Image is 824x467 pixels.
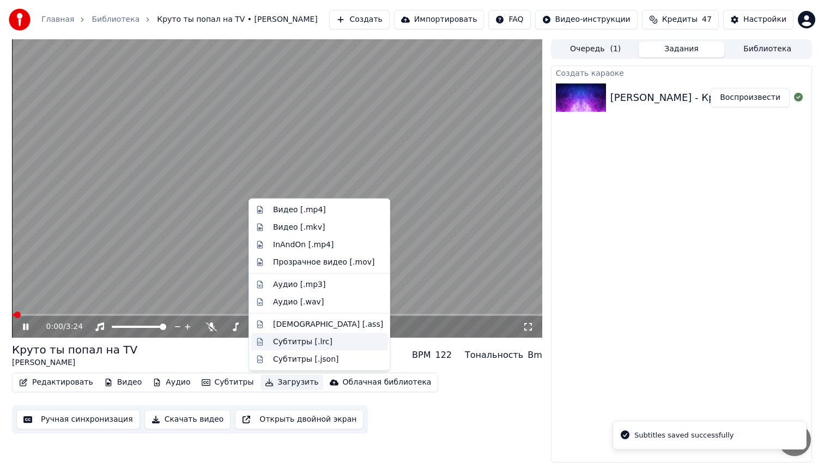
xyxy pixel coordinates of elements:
button: Библиотека [724,41,810,57]
span: Круто ты попал на TV • [PERSON_NAME] [157,14,318,25]
div: [PERSON_NAME] [12,357,137,368]
span: 3:24 [66,321,83,332]
div: Видео [.mp4] [273,205,326,215]
span: ( 1 ) [610,44,621,55]
button: Загрузить [260,375,323,390]
button: Видео-инструкции [535,10,638,29]
div: Круто ты попал на TV [12,342,137,357]
div: Прозрачное видео [.mov] [273,256,374,267]
button: Задания [639,41,725,57]
button: Импортировать [394,10,484,29]
div: Субтитры [.lrc] [273,336,332,347]
div: Настройки [743,14,786,25]
div: [PERSON_NAME] - Круто ты попал на TV [610,90,815,105]
button: Субтитры [197,375,258,390]
nav: breadcrumb [41,14,318,25]
button: Воспроизвести [711,88,790,107]
div: [DEMOGRAPHIC_DATA] [.ass] [273,319,383,330]
a: Библиотека [92,14,140,25]
span: 47 [702,14,712,25]
span: Кредиты [662,14,698,25]
div: Тональность [465,349,523,362]
div: Subtitles saved successfully [634,430,734,441]
div: Bm [528,349,542,362]
button: FAQ [488,10,530,29]
button: Открыть двойной экран [235,410,363,429]
img: youka [9,9,31,31]
button: Создать [329,10,389,29]
div: Субтитры [.json] [273,354,339,364]
div: Облачная библиотека [343,377,432,388]
button: Очередь [553,41,639,57]
button: Скачать видео [144,410,231,429]
div: 122 [435,349,452,362]
div: Аудио [.wav] [273,296,324,307]
a: Главная [41,14,74,25]
button: Настройки [723,10,793,29]
button: Редактировать [15,375,98,390]
button: Аудио [148,375,195,390]
span: 0:00 [46,321,63,332]
div: Видео [.mkv] [273,221,325,232]
button: Кредиты47 [642,10,719,29]
button: Ручная синхронизация [16,410,140,429]
div: / [46,321,72,332]
div: Создать караоке [552,66,811,79]
div: Аудио [.mp3] [273,279,325,290]
button: Видео [100,375,147,390]
div: InAndOn [.mp4] [273,239,334,250]
div: BPM [412,349,431,362]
